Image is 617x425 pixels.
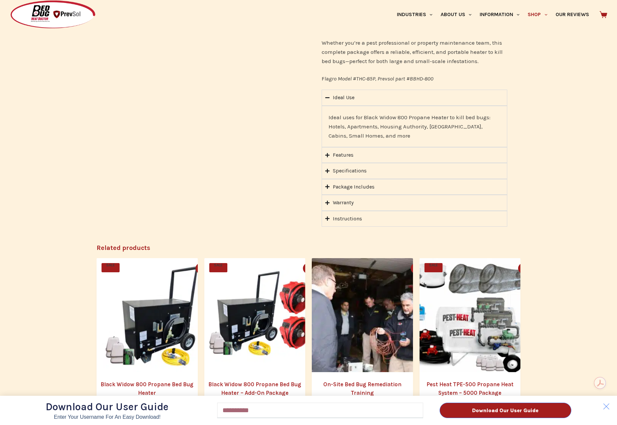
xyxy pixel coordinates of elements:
span: Download Our User Guide [46,401,169,413]
button: Open LiveChat chat widget [5,3,25,22]
p: Enter Your Username for an Easy Download! [46,414,169,420]
button: Download Our User Guide [440,403,571,418]
span: Download Our User Guide [472,408,538,413]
